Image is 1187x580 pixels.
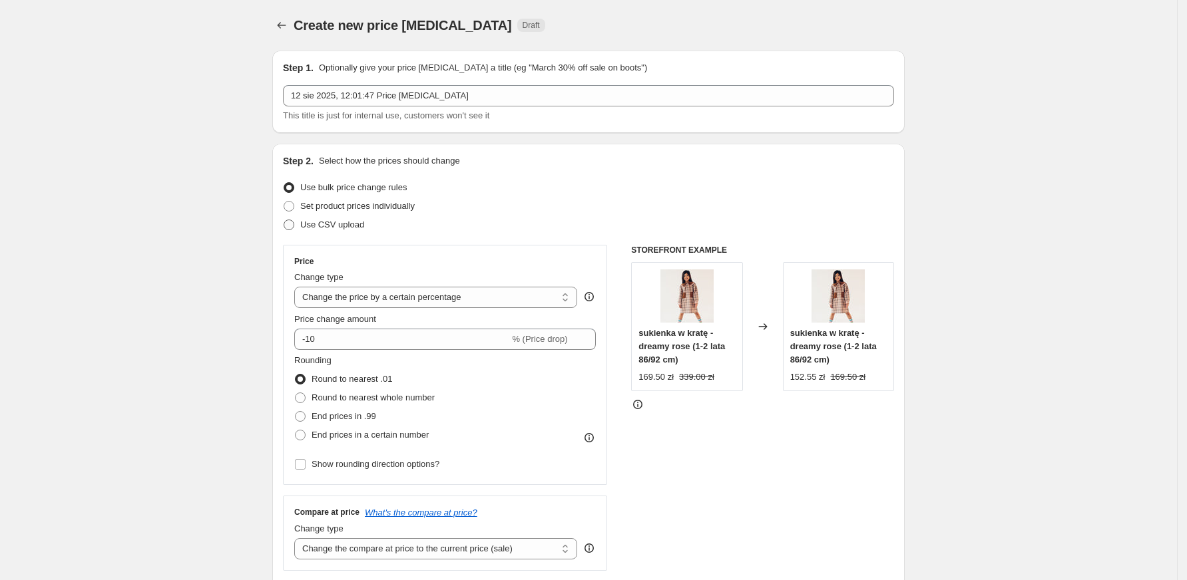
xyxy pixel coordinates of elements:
h6: STOREFRONT EXAMPLE [631,245,894,255]
span: End prices in a certain number [312,430,429,440]
span: Set product prices individually [300,201,415,211]
p: Select how the prices should change [319,154,460,168]
h2: Step 1. [283,61,314,74]
span: Show rounding direction options? [312,459,439,469]
span: 339.00 zł [679,372,714,382]
img: 6_80x.jpg [660,269,714,323]
img: 6_80x.jpg [812,269,865,323]
span: This title is just for internal use, customers won't see it [283,110,489,120]
div: help [583,290,596,303]
span: Round to nearest .01 [312,374,392,384]
button: Price change jobs [272,16,291,35]
div: help [583,541,596,555]
span: Price change amount [294,314,376,324]
span: Use bulk price change rules [300,182,407,192]
h2: Step 2. [283,154,314,168]
span: Use CSV upload [300,219,364,229]
span: sukienka w kratę - dreamy rose (1-2 lata 86/92 cm) [638,328,725,364]
span: End prices in .99 [312,411,376,421]
h3: Price [294,256,314,267]
span: Change type [294,272,344,282]
span: Draft [523,20,540,31]
h3: Compare at price [294,507,359,517]
span: 169.50 zł [830,372,865,382]
input: 30% off holiday sale [283,85,894,106]
span: Round to nearest whole number [312,392,435,402]
span: Create new price [MEDICAL_DATA] [294,18,512,33]
span: % (Price drop) [512,334,567,344]
span: 152.55 zł [790,372,826,382]
span: 169.50 zł [638,372,674,382]
p: Optionally give your price [MEDICAL_DATA] a title (eg "March 30% off sale on boots") [319,61,647,74]
span: sukienka w kratę - dreamy rose (1-2 lata 86/92 cm) [790,328,877,364]
input: -15 [294,329,509,350]
span: Change type [294,523,344,533]
button: What's the compare at price? [365,507,477,517]
span: Rounding [294,355,332,365]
